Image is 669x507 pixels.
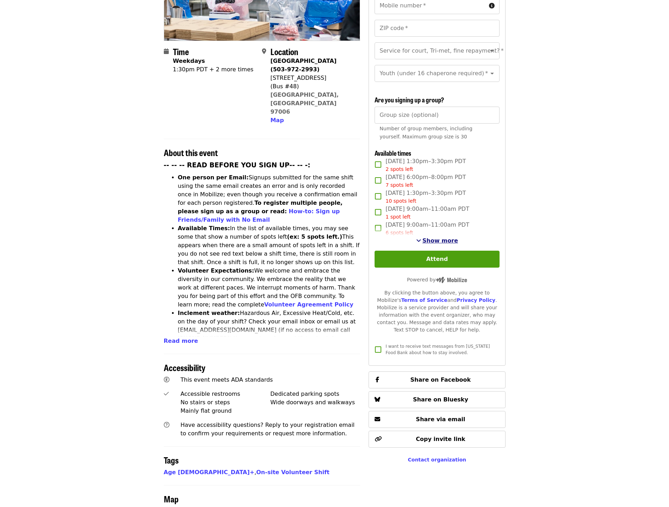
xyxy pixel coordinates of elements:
[386,166,413,172] span: 2 spots left
[416,237,458,245] button: See more timeslots
[164,361,205,374] span: Accessibility
[270,116,284,125] button: Map
[369,411,505,428] button: Share via email
[264,301,353,308] a: Volunteer Agreement Policy
[178,267,255,274] strong: Volunteer Expectations:
[164,161,311,169] strong: -- -- -- READ BEFORE YOU SIGN UP-- -- -:
[164,493,179,505] span: Map
[270,74,354,82] div: [STREET_ADDRESS]
[375,107,499,124] input: [object Object]
[423,237,458,244] span: Show more
[407,277,467,282] span: Powered by
[416,436,465,442] span: Copy invite link
[270,390,360,398] div: Dedicated parking spots
[456,297,495,303] a: Privacy Policy
[178,309,360,351] li: Hazardous Air, Excessive Heat/Cold, etc. on the day of your shift? Check your email inbox or emai...
[173,45,189,58] span: Time
[164,454,179,466] span: Tags
[270,82,354,91] div: (Bus #48)
[178,174,249,181] strong: One person per Email:
[270,117,284,124] span: Map
[386,157,466,173] span: [DATE] 1:30pm–3:30pm PDT
[386,189,466,205] span: [DATE] 1:30pm–3:30pm PDT
[489,2,495,9] i: circle-info icon
[416,416,465,423] span: Share via email
[178,208,340,223] a: How-to: Sign up Friends/Family with No Email
[386,230,413,235] span: 6 spots left
[180,390,270,398] div: Accessible restrooms
[375,251,499,268] button: Attend
[173,58,205,64] strong: Weekdays
[164,48,169,55] i: calendar icon
[386,214,411,220] span: 1 spot left
[287,233,342,240] strong: (ex: 5 spots left.)
[270,58,336,73] strong: [GEOGRAPHIC_DATA] (503-972-2993)
[386,173,466,189] span: [DATE] 6:00pm–8:00pm PDT
[178,267,360,309] li: We welcome and embrace the diversity in our community. We embrace the reality that we work at dif...
[487,68,497,78] button: Open
[386,344,490,355] span: I want to receive text messages from [US_STATE] Food Bank about how to stay involved.
[380,126,472,139] span: Number of group members, including yourself. Maximum group size is 30
[178,225,230,232] strong: Available Times:
[164,338,198,344] span: Read more
[180,376,273,383] span: This event meets ADA standards
[180,407,270,415] div: Mainly flat ground
[369,391,505,408] button: Share on Bluesky
[386,198,416,204] span: 10 spots left
[178,199,343,215] strong: To register multiple people, please sign up as a group or read:
[164,376,169,383] i: universal-access icon
[401,297,447,303] a: Terms of Service
[178,173,360,224] li: Signups submitted for the same shift using the same email creates an error and is only recorded o...
[164,146,218,159] span: About this event
[487,46,497,56] button: Open
[164,469,256,476] span: ,
[164,390,169,397] i: check icon
[386,182,413,188] span: 7 spots left
[180,398,270,407] div: No stairs or steps
[375,148,411,157] span: Available times
[369,431,505,448] button: Copy invite link
[164,469,255,476] a: Age [DEMOGRAPHIC_DATA]+
[256,469,329,476] a: On-site Volunteer Shift
[436,277,467,283] img: Powered by Mobilize
[270,91,339,115] a: [GEOGRAPHIC_DATA], [GEOGRAPHIC_DATA] 97006
[413,396,468,403] span: Share on Bluesky
[180,422,354,437] span: Have accessibility questions? Reply to your registration email to confirm your requirements or re...
[410,376,471,383] span: Share on Facebook
[178,310,240,316] strong: Inclement weather:
[173,65,253,74] div: 1:30pm PDT + 2 more times
[270,45,298,58] span: Location
[262,48,266,55] i: map-marker-alt icon
[375,289,499,334] div: By clicking the button above, you agree to Mobilize's and . Mobilize is a service provider and wi...
[270,398,360,407] div: Wide doorways and walkways
[375,20,499,37] input: ZIP code
[164,337,198,345] button: Read more
[369,371,505,388] button: Share on Facebook
[408,457,466,463] a: Contact organization
[386,221,469,237] span: [DATE] 9:00am–11:00am PDT
[386,205,469,221] span: [DATE] 9:00am–11:00am PDT
[164,422,169,428] i: question-circle icon
[178,224,360,267] li: In the list of available times, you may see some that show a number of spots left This appears wh...
[375,95,444,104] span: Are you signing up a group?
